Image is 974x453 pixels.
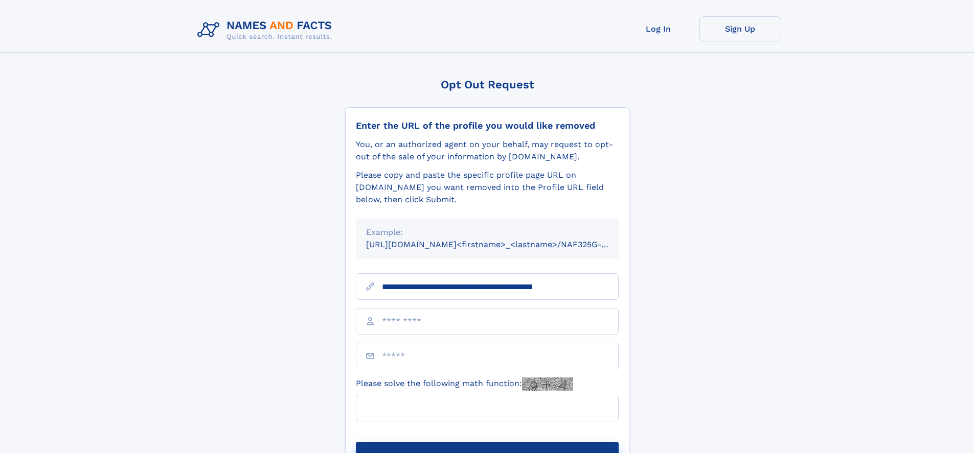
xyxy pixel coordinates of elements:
small: [URL][DOMAIN_NAME]<firstname>_<lastname>/NAF325G-xxxxxxxx [366,240,638,249]
div: Opt Out Request [345,78,629,91]
div: You, or an authorized agent on your behalf, may request to opt-out of the sale of your informatio... [356,138,619,163]
img: Logo Names and Facts [193,16,341,44]
div: Enter the URL of the profile you would like removed [356,120,619,131]
label: Please solve the following math function: [356,377,573,391]
div: Please copy and paste the specific profile page URL on [DOMAIN_NAME] you want removed into the Pr... [356,169,619,206]
div: Example: [366,226,608,239]
a: Sign Up [699,16,781,41]
a: Log In [618,16,699,41]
